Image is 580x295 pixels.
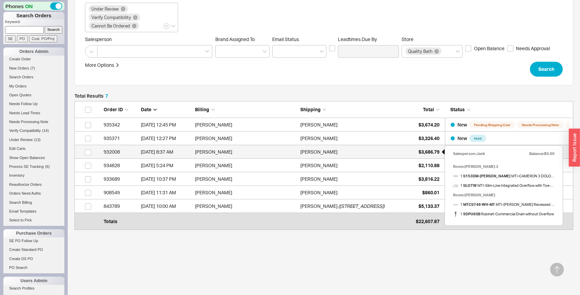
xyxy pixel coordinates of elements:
[465,45,471,52] input: Open Balance
[91,6,119,11] span: Under Review
[45,164,49,169] span: ( 6 )
[34,138,41,142] span: ( 13 )
[85,62,114,68] div: More Options
[3,285,64,292] a: Search Profiles
[141,159,192,172] div: 8/20/25 5:24 PM
[529,149,555,158] div: Balance: $0.00
[463,212,480,216] b: 9DPU6SB
[338,36,399,42] span: Leadtimes Due By
[300,145,338,159] div: [PERSON_NAME]
[3,74,64,81] a: Search Orders
[457,122,467,127] span: New
[104,215,137,228] div: Totals
[300,106,321,112] span: Shipping
[9,66,29,70] span: New Orders
[474,45,504,52] span: Open Balance
[443,47,447,55] input: Store
[507,45,513,52] input: Needs Approval
[17,35,28,42] input: PO
[74,186,573,199] a: 908549[DATE] 11:31 AM[PERSON_NAME][PERSON_NAME]$860.01New HoldNeeds Processing Note
[9,164,44,169] span: Process SE Tracking
[74,145,573,159] a: 932008[DATE] 8:37 AM[PERSON_NAME][PERSON_NAME]$3,686.79New Needs Processing Note
[463,174,511,178] b: S153DM-[PERSON_NAME]
[215,36,255,42] span: Brand Assigned To
[457,135,467,141] span: New
[25,3,33,10] span: ON
[74,199,573,213] a: 843789[DATE] 10:00 AM[PERSON_NAME][PERSON_NAME]([STREET_ADDRESS])$5,133.37New HoldNeeds Processin...
[3,217,64,224] a: Select to Pick
[104,172,137,186] div: 933689
[74,118,573,227] div: grid
[463,183,477,188] b: SLOTW
[3,154,64,161] a: Show Open Balances
[74,94,108,98] h5: Total Results
[9,102,38,106] span: Needs Follow Up
[195,106,297,113] div: Billing
[9,129,41,133] span: Verify Compatibility
[141,106,151,112] span: Date
[402,36,413,42] span: Store
[3,92,64,99] a: Open Quotes
[3,12,64,19] h1: Search Orders
[91,23,130,28] span: Cannot Be Ordered
[530,62,563,77] button: Search
[453,183,458,188] img: MTI-SLOTC_kix7r1
[104,186,137,199] div: 908549
[300,118,338,132] div: [PERSON_NAME]
[416,218,439,224] span: $22,607.87
[104,199,137,213] div: 843789
[3,56,64,63] a: Create Order
[3,127,64,134] a: Verify Compatibility(14)
[3,65,64,72] a: New Orders(7)
[320,50,324,53] svg: open menu
[104,106,123,112] span: Order ID
[3,229,64,237] div: Purchase Orders
[3,237,64,244] a: SE PO Follow Up
[463,202,495,207] b: MTCS748-WH-MT
[3,83,64,90] a: My Orders
[105,93,108,99] span: 7
[29,35,57,42] input: Cust. PO/Proj
[9,138,33,142] span: Under Review
[85,36,213,42] span: Salesperson
[104,106,137,113] div: Order ID
[3,208,64,215] a: Email Templates
[300,199,338,213] div: [PERSON_NAME]
[3,199,64,206] a: Search Billing
[141,106,192,113] div: Date
[3,136,64,143] a: Under Review(13)
[423,106,434,112] span: Total
[418,149,439,155] span: $3,686.79
[85,62,120,68] button: More Options
[3,190,64,197] a: Orders Need Auths
[5,19,64,26] p: Keyword:
[418,203,439,209] span: $5,133.37
[469,135,486,142] span: Hold
[104,145,137,159] div: 932008
[195,159,297,172] div: [PERSON_NAME]
[45,26,63,33] input: Search
[453,174,458,179] img: 153-s-dm-m_nw3jfi
[3,100,64,107] a: Needs Follow Up
[3,47,64,56] div: Orders Admin
[74,159,573,172] a: 934828[DATE] 5:24 PM[PERSON_NAME][PERSON_NAME]$2,110.88New
[91,15,131,20] span: Verify Compatibility
[3,118,64,125] a: Needs Processing Note
[74,172,573,186] a: 933689[DATE] 10:37 PM[PERSON_NAME][PERSON_NAME]$3,816.22New Hold
[469,121,515,129] span: Pending Shipping Cost
[418,176,439,182] span: $3,816.22
[195,186,297,199] div: [PERSON_NAME]
[141,186,192,199] div: 8/5/25 11:31 AM
[408,49,432,54] span: Quality Bath
[406,106,439,113] div: Total
[517,121,564,129] span: Needs Processing Note
[3,110,64,117] a: Needs Lead Times
[9,120,48,124] span: Needs Processing Note
[104,132,137,145] div: 935371
[300,106,402,113] div: Shipping
[300,159,338,172] div: [PERSON_NAME]
[3,246,64,253] a: Create Standard PO
[195,118,297,132] div: [PERSON_NAME]
[453,162,555,171] div: Room: [PERSON_NAME] 3
[453,200,555,209] a: 1 MTCS748-WH-MT MTI-[PERSON_NAME] Recessed Sculpturestone Basin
